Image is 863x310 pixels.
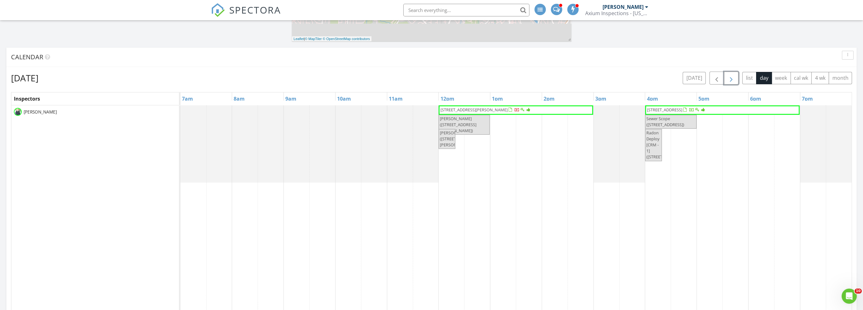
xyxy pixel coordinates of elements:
a: 7pm [800,94,814,104]
a: 1pm [490,94,504,104]
img: victor_matibag_2.jpeg [14,108,22,116]
a: 8am [232,94,246,104]
a: 11am [387,94,404,104]
span: [PERSON_NAME] ([STREET_ADDRESS][PERSON_NAME]) [440,116,476,133]
button: cal wk [790,72,812,84]
span: [STREET_ADDRESS][PERSON_NAME] [440,107,508,113]
button: list [742,72,756,84]
button: week [772,72,791,84]
span: [STREET_ADDRESS] [647,107,682,113]
a: 2pm [542,94,556,104]
span: [PERSON_NAME] ([STREET_ADDRESS][PERSON_NAME]) [440,130,476,148]
a: 4pm [645,94,659,104]
a: © OpenStreetMap contributors [323,37,370,41]
a: SPECTORA [211,9,281,22]
span: 10 [854,289,862,294]
span: Sewer Scope ([STREET_ADDRESS]) [646,116,684,127]
div: Axium Inspections - Colorado [585,10,648,16]
a: © MapTiler [305,37,322,41]
a: 12pm [439,94,456,104]
span: Calendar [11,53,43,61]
a: 10am [335,94,353,104]
img: The Best Home Inspection Software - Spectora [211,3,225,17]
a: Leaflet [294,37,304,41]
a: 3pm [594,94,608,104]
div: | [292,36,371,42]
button: day [756,72,772,84]
span: [PERSON_NAME] [22,109,58,115]
a: 5pm [697,94,711,104]
a: 6pm [749,94,763,104]
span: SPECTORA [229,3,281,16]
button: Previous day [709,72,724,85]
button: month [829,72,852,84]
button: [DATE] [683,72,706,84]
iframe: Intercom live chat [842,289,857,304]
button: Next day [724,72,739,85]
input: Search everything... [403,4,529,16]
h2: [DATE] [11,72,38,84]
a: 9am [284,94,298,104]
button: 4 wk [811,72,829,84]
span: Inspectors [14,95,40,102]
div: [PERSON_NAME] [603,4,644,10]
a: 7am [180,94,195,104]
span: Radon Deploy [CRM - 1] ([STREET_ADDRESS]) [646,130,684,160]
